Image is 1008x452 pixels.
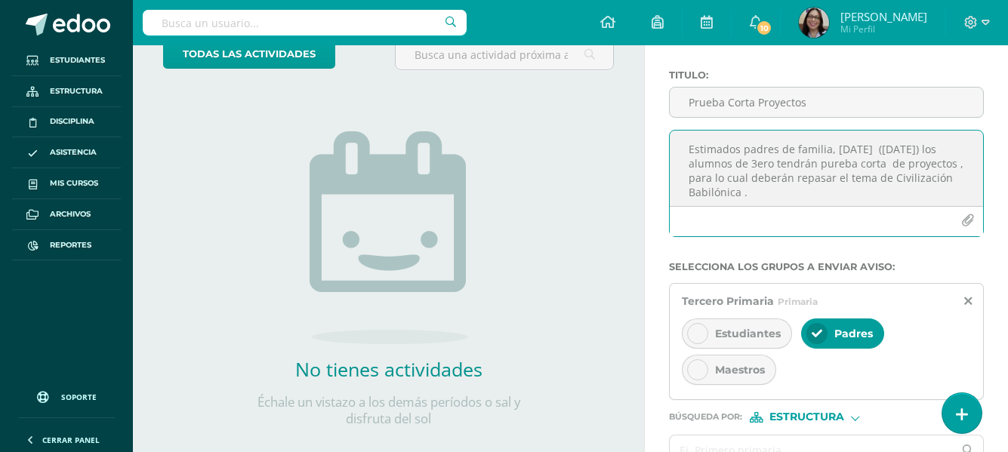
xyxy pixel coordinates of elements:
[12,230,121,261] a: Reportes
[669,69,984,81] label: Titulo :
[50,208,91,220] span: Archivos
[42,435,100,445] span: Cerrar panel
[50,239,91,251] span: Reportes
[670,88,983,117] input: Titulo
[769,413,844,421] span: Estructura
[12,199,121,230] a: Archivos
[682,294,774,308] span: Tercero Primaria
[238,356,540,382] h2: No tienes actividades
[669,413,742,421] span: Búsqueda por :
[12,168,121,199] a: Mis cursos
[18,377,115,414] a: Soporte
[736,9,817,45] a: Aviso
[840,23,927,35] span: Mi Perfil
[12,137,121,168] a: Asistencia
[750,412,863,423] div: [object Object]
[799,8,829,38] img: 71d01d46bb2f8f00ac976f68189e2f2e.png
[143,10,467,35] input: Busca un usuario...
[12,107,121,138] a: Disciplina
[50,115,94,128] span: Disciplina
[840,9,927,24] span: [PERSON_NAME]
[238,394,540,427] p: Échale un vistazo a los demás períodos o sal y disfruta del sol
[756,20,772,36] span: 10
[715,363,765,377] span: Maestros
[669,261,984,272] label: Selecciona los grupos a enviar aviso :
[715,327,781,340] span: Estudiantes
[50,54,105,66] span: Estudiantes
[163,39,335,69] a: todas las Actividades
[50,85,103,97] span: Estructura
[834,327,873,340] span: Padres
[12,76,121,107] a: Estructura
[670,131,983,206] textarea: Estimados padres de familia, [DATE] ([DATE]) los alumnos de 3ero tendrán pureba corta de proyecto...
[61,392,97,402] span: Soporte
[50,146,97,158] span: Asistencia
[310,131,468,344] img: no_activities.png
[396,40,614,69] input: Busca una actividad próxima aquí...
[645,9,735,45] a: Evento
[778,296,818,307] span: Primaria
[50,177,98,189] span: Mis cursos
[12,45,121,76] a: Estudiantes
